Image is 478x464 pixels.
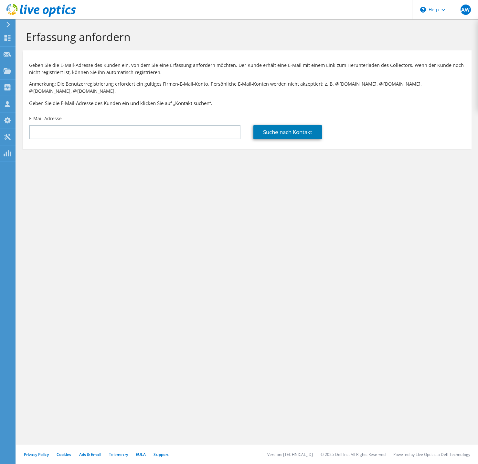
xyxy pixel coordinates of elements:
[79,452,101,457] a: Ads & Email
[29,80,465,95] p: Anmerkung: Die Benutzerregistrierung erfordert ein gültiges Firmen-E-Mail-Konto. Persönliche E-Ma...
[24,452,49,457] a: Privacy Policy
[136,452,146,457] a: EULA
[461,5,471,15] span: AW
[393,452,470,457] li: Powered by Live Optics, a Dell Technology
[420,7,426,13] svg: \n
[29,62,465,76] p: Geben Sie die E-Mail-Adresse des Kunden ein, von dem Sie eine Erfassung anfordern möchten. Der Ku...
[29,115,62,122] label: E-Mail-Adresse
[154,452,169,457] a: Support
[321,452,386,457] li: © 2025 Dell Inc. All Rights Reserved
[26,30,465,44] h1: Erfassung anfordern
[57,452,71,457] a: Cookies
[267,452,313,457] li: Version: [TECHNICAL_ID]
[253,125,322,139] a: Suche nach Kontakt
[29,100,465,107] h3: Geben Sie die E-Mail-Adresse des Kunden ein und klicken Sie auf „Kontakt suchen“.
[109,452,128,457] a: Telemetry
